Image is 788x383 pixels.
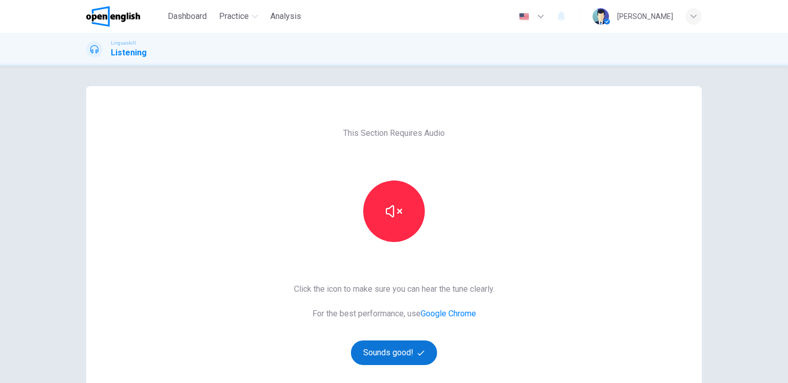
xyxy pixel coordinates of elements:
h1: Listening [111,47,147,59]
span: Dashboard [168,10,207,23]
img: en [518,13,530,21]
span: Linguaskill [111,39,136,47]
span: Analysis [270,10,301,23]
span: Click the icon to make sure you can hear the tune clearly. [294,283,495,295]
button: Analysis [266,7,305,26]
a: Google Chrome [421,309,476,318]
a: OpenEnglish logo [86,6,164,27]
div: [PERSON_NAME] [617,10,673,23]
button: Practice [215,7,262,26]
span: Practice [219,10,249,23]
span: This Section Requires Audio [343,127,445,139]
img: OpenEnglish logo [86,6,140,27]
button: Dashboard [164,7,211,26]
img: Profile picture [593,8,609,25]
span: For the best performance, use [294,308,495,320]
button: Sounds good! [351,340,437,365]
